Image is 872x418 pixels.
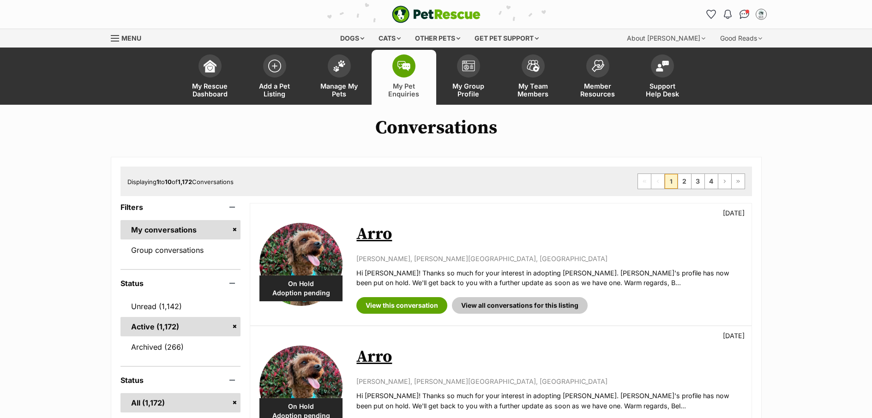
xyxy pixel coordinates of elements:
[356,391,742,411] p: Hi [PERSON_NAME]! Thanks so much for your interest in adopting [PERSON_NAME]. [PERSON_NAME]'s pro...
[356,346,392,367] a: Arro
[452,297,588,314] a: View all conversations for this listing
[704,7,719,22] a: Favourites
[591,60,604,72] img: member-resources-icon-8e73f808a243e03378d46382f2149f9095a855e16c252ad45f914b54edf8863c.svg
[692,174,704,189] a: Page 3
[501,50,565,105] a: My Team Members
[372,50,436,105] a: My Pet Enquiries
[651,174,664,189] span: Previous page
[356,297,447,314] a: View this conversation
[620,29,712,48] div: About [PERSON_NAME]
[512,82,554,98] span: My Team Members
[723,331,745,340] p: [DATE]
[732,174,745,189] a: Last page
[319,82,360,98] span: Manage My Pets
[397,61,410,71] img: pet-enquiries-icon-7e3ad2cf08bfb03b45e93fb7055b45f3efa6380592205ae92323e6603595dc1f.svg
[254,82,295,98] span: Add a Pet Listing
[178,50,242,105] a: My Rescue Dashboard
[268,60,281,72] img: add-pet-listing-icon-0afa8454b4691262ce3f59096e99ab1cd57d4a30225e0717b998d2c9b9846f56.svg
[372,29,407,48] div: Cats
[468,29,545,48] div: Get pet support
[121,34,141,42] span: Menu
[737,7,752,22] a: Conversations
[740,10,749,19] img: chat-41dd97257d64d25036548639549fe6c8038ab92f7586957e7f3b1b290dea8141.svg
[120,203,241,211] header: Filters
[156,178,159,185] strong: 1
[754,7,769,22] button: My account
[178,178,192,185] strong: 1,172
[259,288,343,298] span: Adoption pending
[259,275,343,301] div: On Hold
[204,60,216,72] img: dashboard-icon-eb2f2d2d3e046f16d808141f083e7271f6b2e854fb5c12c21221c1fb7104beca.svg
[721,7,735,22] button: Notifications
[307,50,372,105] a: Manage My Pets
[127,178,234,185] span: Displaying to of Conversations
[165,178,172,185] strong: 10
[409,29,467,48] div: Other pets
[356,224,392,245] a: Arro
[656,60,669,72] img: help-desk-icon-fdf02630f3aa405de69fd3d07c3f3aa587a6932b1a1747fa1d2bba05be0121f9.svg
[642,82,683,98] span: Support Help Desk
[383,82,425,98] span: My Pet Enquiries
[259,223,343,306] img: Arro
[120,297,241,316] a: Unread (1,142)
[189,82,231,98] span: My Rescue Dashboard
[678,174,691,189] a: Page 2
[334,29,371,48] div: Dogs
[577,82,619,98] span: Member Resources
[637,173,745,189] nav: Pagination
[356,254,742,263] p: [PERSON_NAME], [PERSON_NAME][GEOGRAPHIC_DATA], [GEOGRAPHIC_DATA]
[392,6,481,23] img: logo-e224e6f780fb5917bec1dbf3a21bbac754714ae5b6737aabdf751b685950b380.svg
[565,50,630,105] a: Member Resources
[462,60,475,72] img: group-profile-icon-3fa3cf56718a62981997c0bc7e787c4b2cf8bcc04b72c1350f741eb67cf2f40e.svg
[704,7,769,22] ul: Account quick links
[120,279,241,287] header: Status
[120,393,241,412] a: All (1,172)
[356,376,742,386] p: [PERSON_NAME], [PERSON_NAME][GEOGRAPHIC_DATA], [GEOGRAPHIC_DATA]
[630,50,695,105] a: Support Help Desk
[723,208,745,218] p: [DATE]
[333,60,346,72] img: manage-my-pets-icon-02211641906a0b7f246fdf0571729dbe1e7629f14944591b6c1af311fb30b64b.svg
[392,6,481,23] a: PetRescue
[638,174,651,189] span: First page
[448,82,489,98] span: My Group Profile
[120,240,241,260] a: Group conversations
[724,10,731,19] img: notifications-46538b983faf8c2785f20acdc204bb7945ddae34d4c08c2a6579f10ce5e182be.svg
[120,376,241,384] header: Status
[757,10,766,19] img: Belle Vie Animal Rescue profile pic
[714,29,769,48] div: Good Reads
[718,174,731,189] a: Next page
[527,60,540,72] img: team-members-icon-5396bd8760b3fe7c0b43da4ab00e1e3bb1a5d9ba89233759b79545d2d3fc5d0d.svg
[120,337,241,357] a: Archived (266)
[120,317,241,336] a: Active (1,172)
[356,268,742,288] p: Hi [PERSON_NAME]! Thanks so much for your interest in adopting [PERSON_NAME]. [PERSON_NAME]'s pro...
[436,50,501,105] a: My Group Profile
[111,29,148,46] a: Menu
[120,220,241,239] a: My conversations
[705,174,718,189] a: Page 4
[665,174,678,189] span: Page 1
[242,50,307,105] a: Add a Pet Listing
